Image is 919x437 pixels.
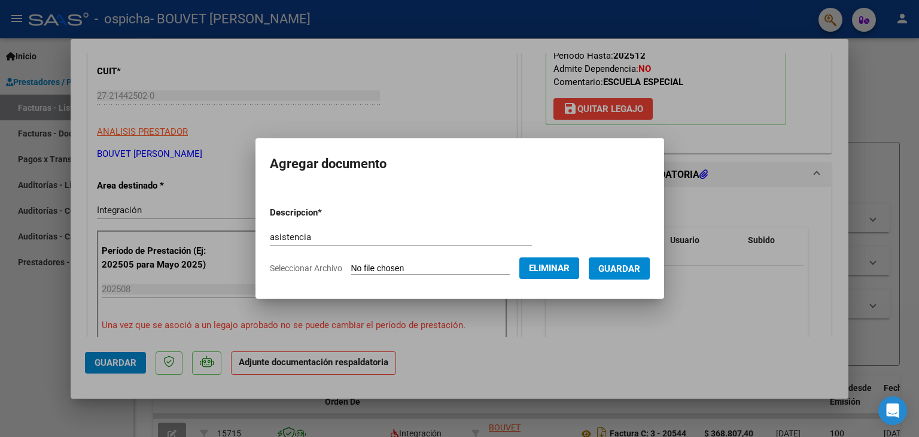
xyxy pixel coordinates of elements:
[270,263,342,273] span: Seleccionar Archivo
[519,257,579,279] button: Eliminar
[878,396,907,425] div: Open Intercom Messenger
[589,257,650,280] button: Guardar
[270,206,384,220] p: Descripcion
[598,263,640,274] span: Guardar
[529,263,570,274] span: Eliminar
[270,153,650,175] h2: Agregar documento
